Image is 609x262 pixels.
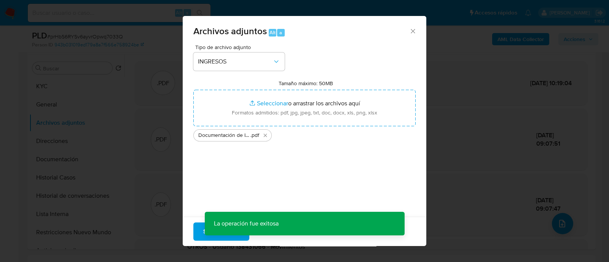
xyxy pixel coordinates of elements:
p: La operación fue exitosa [205,212,288,235]
span: INGRESOS [198,58,273,65]
button: Cerrar [409,27,416,34]
span: .pdf [250,132,259,139]
span: Alt [269,29,276,36]
button: INGRESOS [193,52,285,71]
ul: Archivos seleccionados [193,126,416,141]
label: Tamaño máximo: 50MB [279,80,333,87]
span: Cancelar [262,223,287,240]
button: Eliminar Documentación de Ingresos.pdf [261,131,270,140]
span: Tipo de archivo adjunto [195,44,287,50]
span: Archivos adjuntos [193,24,267,38]
span: Subir archivo [203,223,239,240]
button: Subir archivo [193,222,249,241]
span: a [279,29,282,36]
span: Documentación de Ingresos [198,132,250,139]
